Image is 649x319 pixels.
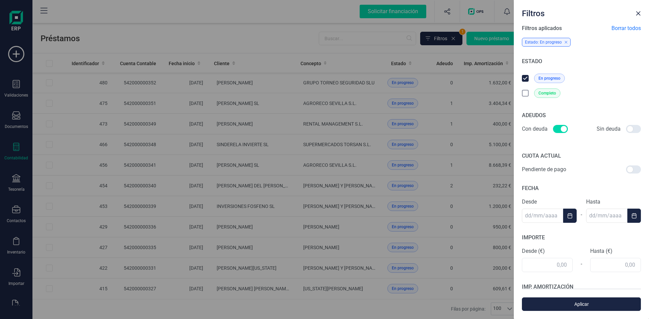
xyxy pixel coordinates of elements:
[522,258,573,272] input: 0,00
[586,198,641,206] label: Hasta
[590,247,641,255] label: Hasta (€)
[577,207,586,223] div: -
[573,256,590,272] div: -
[519,5,633,19] div: Filtros
[538,75,560,81] span: En progreso
[522,284,573,290] span: IMP. AMORTIZACIÓN
[522,58,542,64] span: ESTADO
[522,153,561,159] span: CUOTA ACTUAL
[522,185,539,191] span: FECHA
[563,209,577,223] button: Choose Date
[522,198,577,206] label: Desde
[590,258,641,272] input: 0,00
[586,209,627,223] input: dd/mm/aaaa
[522,234,545,241] span: IMPORTE
[522,165,566,174] span: Pendiente de pago
[522,112,546,118] span: ADEUDOS
[522,209,563,223] input: dd/mm/aaaa
[522,24,562,32] span: Filtros aplicados
[538,90,556,96] span: Completo
[611,24,641,32] span: Borrar todos
[597,125,621,133] span: Sin deuda
[627,209,641,223] button: Choose Date
[522,297,641,311] button: Aplicar
[530,301,633,308] span: Aplicar
[633,8,644,19] button: Close
[525,40,562,45] span: Estado: En progreso
[522,125,548,133] span: Con deuda
[522,247,573,255] label: Desde (€)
